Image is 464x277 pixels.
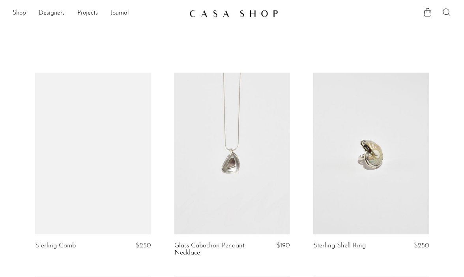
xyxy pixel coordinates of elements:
[13,8,26,19] a: Shop
[276,242,290,249] span: $190
[313,242,366,249] a: Sterling Shell Ring
[13,7,183,20] nav: Desktop navigation
[414,242,429,249] span: $250
[136,242,151,249] span: $250
[174,242,251,257] a: Glass Cabochon Pendant Necklace
[39,8,65,19] a: Designers
[35,242,76,249] a: Sterling Comb
[77,8,98,19] a: Projects
[13,7,183,20] ul: NEW HEADER MENU
[110,8,129,19] a: Journal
